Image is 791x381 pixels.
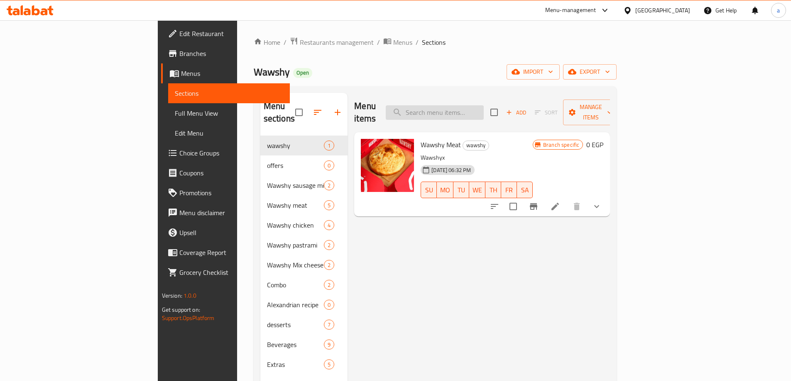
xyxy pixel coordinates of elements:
span: Wawshy chicken [267,220,324,230]
span: Edit Restaurant [179,29,283,39]
button: export [563,64,617,80]
span: Wawshy pastrami [267,240,324,250]
li: / [377,37,380,47]
div: [GEOGRAPHIC_DATA] [635,6,690,15]
div: offers0 [260,155,348,175]
span: Get support on: [162,304,200,315]
nav: breadcrumb [254,37,617,48]
a: Menu disclaimer [161,203,290,223]
span: Select to update [504,198,522,215]
span: WE [473,184,482,196]
span: Sections [175,88,283,98]
span: Menu disclaimer [179,208,283,218]
button: Manage items [563,99,619,125]
span: Promotions [179,188,283,198]
span: Wawshy Meat [421,138,461,151]
span: a [777,6,780,15]
span: 5 [324,201,334,209]
span: TU [457,184,466,196]
span: 2 [324,281,334,289]
a: Coupons [161,163,290,183]
span: 7 [324,321,334,329]
span: Select section first [529,106,563,119]
span: Alexandrian recipe [267,300,324,310]
span: Select all sections [290,104,308,121]
span: Add [505,108,527,117]
div: desserts [267,320,324,330]
button: FR [501,182,517,198]
div: items [324,220,334,230]
div: items [324,280,334,290]
span: 5 [324,361,334,369]
div: items [324,160,334,170]
span: Select section [485,104,503,121]
span: Upsell [179,228,283,238]
a: Branches [161,44,290,63]
span: SA [520,184,529,196]
span: Open [293,69,312,76]
button: show more [587,197,607,216]
a: Restaurants management [290,37,374,48]
span: Wawshy meat [267,200,324,210]
span: [DATE] 06:32 PM [428,166,474,174]
span: FR [504,184,514,196]
div: items [324,141,334,150]
h6: 0 EGP [586,139,603,150]
svg: Show Choices [592,201,602,211]
div: items [324,240,334,250]
p: Wawshyx [421,153,533,163]
button: SU [421,182,437,198]
span: SU [424,184,433,196]
a: Edit menu item [550,201,560,211]
span: Combo [267,280,324,290]
span: Grocery Checklist [179,267,283,277]
button: MO [437,182,453,198]
span: 1 [324,142,334,150]
button: TH [485,182,501,198]
span: Wawshy sausage mix cheese [267,180,324,190]
span: Restaurants management [300,37,374,47]
span: 9 [324,341,334,349]
span: 0 [324,162,334,170]
a: Choice Groups [161,143,290,163]
input: search [386,105,484,120]
button: Add section [328,102,348,122]
button: import [507,64,560,80]
div: Wawshy Mix cheese2 [260,255,348,275]
a: Grocery Checklist [161,262,290,282]
span: wawshy [267,141,324,150]
button: sort-choices [485,197,504,216]
span: 4 [324,221,334,229]
a: Full Menu View [168,103,290,123]
div: items [324,300,334,310]
div: wawshy1 [260,136,348,155]
div: items [324,340,334,349]
button: WE [469,182,485,198]
a: Upsell [161,223,290,243]
span: offers [267,160,324,170]
div: Extras5 [260,354,348,374]
button: delete [567,197,587,216]
div: desserts7 [260,315,348,335]
span: 2 [324,241,334,249]
span: 1.0.0 [184,290,196,301]
div: wawshy [463,141,489,150]
div: Wawshy sausage mix cheese2 [260,175,348,195]
nav: Menu sections [260,132,348,378]
span: Beverages [267,340,324,349]
a: Promotions [161,183,290,203]
div: items [324,320,334,330]
a: Menus [383,37,412,48]
div: Menu-management [545,5,596,15]
a: Edit Restaurant [161,24,290,44]
span: Menus [181,68,283,78]
span: Full Menu View [175,108,283,118]
div: Extras [267,359,324,369]
span: wawshy [463,141,489,150]
button: SA [517,182,533,198]
a: Support.OpsPlatform [162,313,215,323]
